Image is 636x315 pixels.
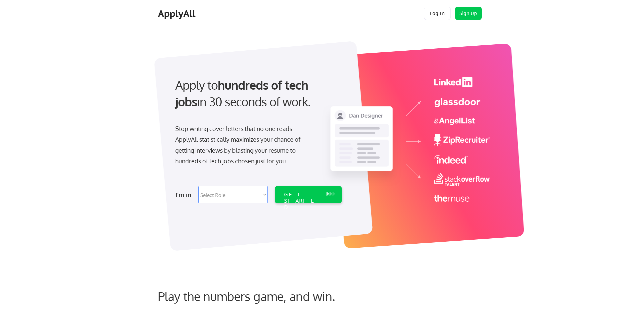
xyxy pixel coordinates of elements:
div: GET STARTED [284,191,320,211]
strong: hundreds of tech jobs [175,77,311,109]
div: Apply to in 30 seconds of work. [175,77,339,110]
button: Sign Up [455,7,482,20]
div: Stop writing cover letters that no one reads. ApplyAll statistically maximizes your chance of get... [175,123,312,167]
button: Log In [424,7,451,20]
div: I'm in [176,189,194,200]
div: ApplyAll [158,8,197,19]
div: Play the numbers game, and win. [158,289,365,303]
